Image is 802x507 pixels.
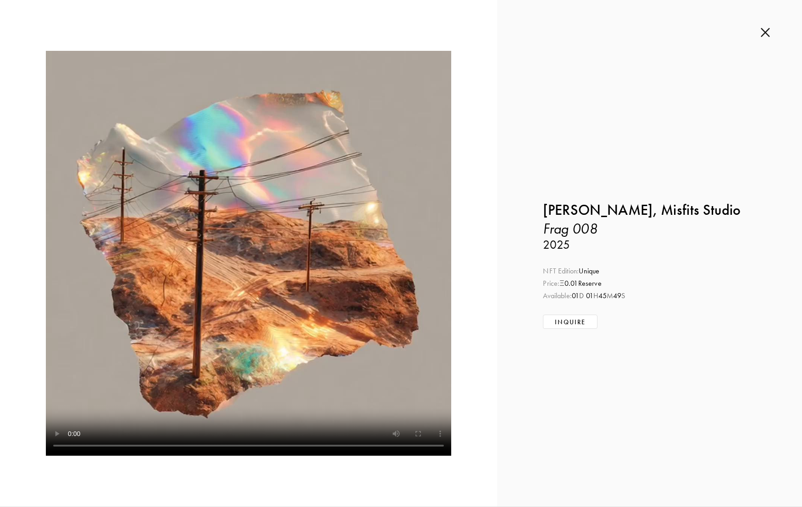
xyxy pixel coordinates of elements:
[543,220,597,237] i: Frag 008
[598,291,607,300] span: 45
[543,279,559,288] span: Price:
[621,291,625,300] span: S
[559,279,564,288] span: Ξ
[543,267,579,275] span: NFT Edition:
[593,291,598,300] span: H
[543,278,756,289] div: 0.01 Reserve
[579,291,584,300] span: D
[607,291,613,300] span: M
[543,238,756,252] h3: 2025
[543,291,572,300] span: Available:
[586,291,593,300] span: 01
[543,201,741,219] b: [PERSON_NAME], Misfits Studio
[572,291,579,300] span: 01
[543,266,756,276] div: Unique
[543,315,597,329] button: Inquire
[613,291,621,300] span: 49
[761,27,770,38] img: cross.b43b024a.svg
